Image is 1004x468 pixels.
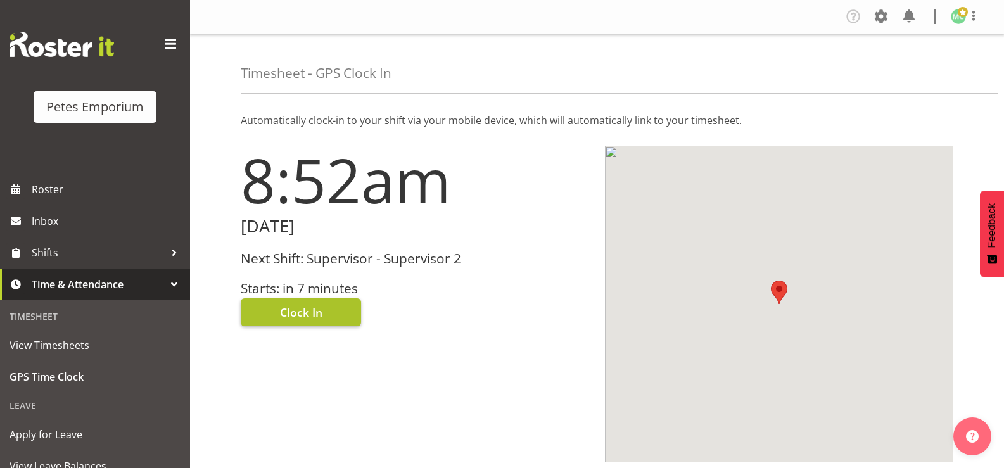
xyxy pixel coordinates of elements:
div: Petes Emporium [46,98,144,117]
button: Feedback - Show survey [980,191,1004,277]
button: Clock In [241,298,361,326]
img: melissa-cowen2635.jpg [951,9,966,24]
span: GPS Time Clock [10,367,181,386]
img: Rosterit website logo [10,32,114,57]
span: Roster [32,180,184,199]
h1: 8:52am [241,146,590,214]
div: Leave [3,393,187,419]
span: Apply for Leave [10,425,181,444]
h3: Next Shift: Supervisor - Supervisor 2 [241,251,590,266]
span: Shifts [32,243,165,262]
h4: Timesheet - GPS Clock In [241,66,391,80]
a: GPS Time Clock [3,361,187,393]
span: Inbox [32,212,184,231]
h3: Starts: in 7 minutes [241,281,590,296]
span: View Timesheets [10,336,181,355]
div: Timesheet [3,303,187,329]
h2: [DATE] [241,217,590,236]
span: Clock In [280,304,322,320]
a: View Timesheets [3,329,187,361]
img: help-xxl-2.png [966,430,979,443]
span: Feedback [986,203,998,248]
a: Apply for Leave [3,419,187,450]
p: Automatically clock-in to your shift via your mobile device, which will automatically link to you... [241,113,953,128]
span: Time & Attendance [32,275,165,294]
